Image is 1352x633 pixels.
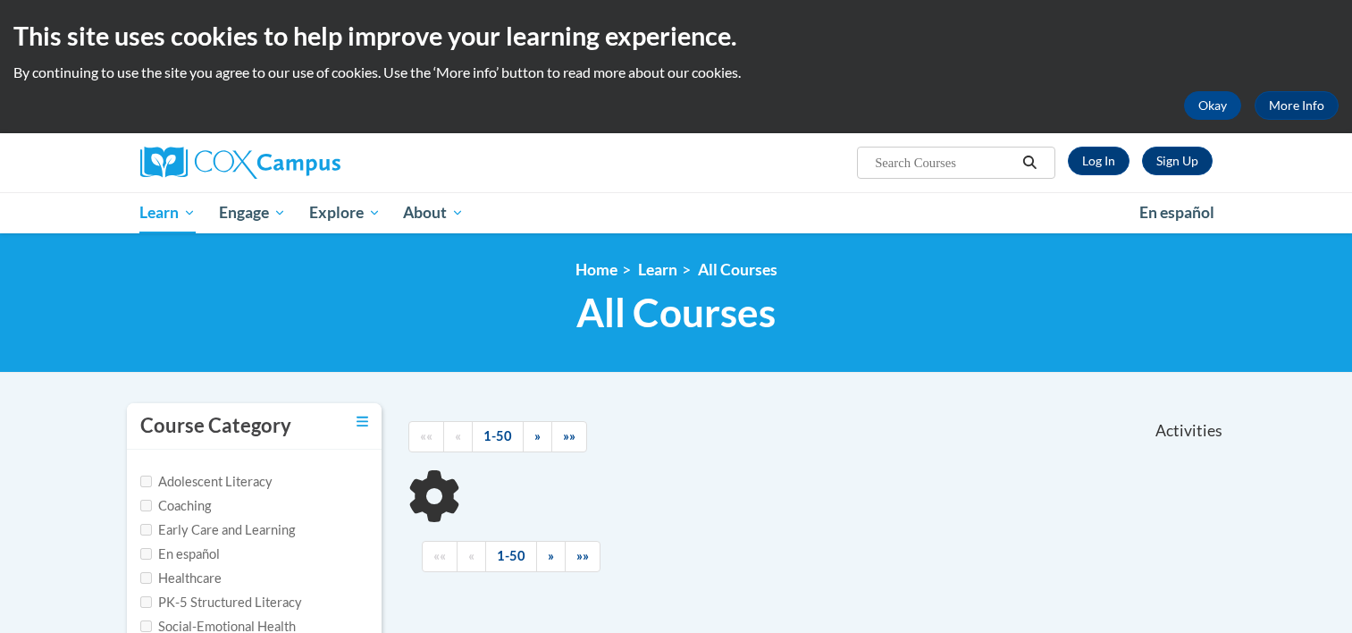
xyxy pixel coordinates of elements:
span: Engage [219,202,286,224]
input: Checkbox for Options [140,572,152,584]
button: Okay [1184,91,1241,120]
span: Learn [139,202,196,224]
span: Explore [309,202,381,224]
a: 1-50 [485,541,537,572]
a: Next [536,541,566,572]
a: Begining [422,541,458,572]
input: Checkbox for Options [140,548,152,560]
input: Checkbox for Options [140,500,152,511]
span: All Courses [576,289,776,336]
span: Activities [1155,421,1222,441]
span: » [548,548,554,563]
input: Search Courses [873,152,1016,173]
a: En español [1128,194,1226,232]
span: «« [433,548,446,563]
input: Checkbox for Options [140,620,152,632]
button: Search [1016,152,1043,173]
span: About [403,202,464,224]
a: Learn [638,260,677,279]
a: More Info [1255,91,1339,120]
span: « [468,548,474,563]
span: » [534,428,541,443]
span: »» [576,548,589,563]
a: All Courses [698,260,777,279]
input: Checkbox for Options [140,524,152,536]
span: »» [563,428,575,443]
a: Previous [443,421,473,452]
label: En español [140,544,220,564]
a: End [551,421,587,452]
a: Begining [408,421,444,452]
input: Checkbox for Options [140,476,152,487]
label: Healthcare [140,569,222,588]
a: Home [575,260,617,279]
label: Coaching [140,496,211,516]
img: Cox Campus [140,147,340,179]
a: Previous [457,541,486,572]
a: Cox Campus [140,147,480,179]
a: Register [1142,147,1213,175]
span: «« [420,428,432,443]
a: Engage [207,192,298,233]
h3: Course Category [140,412,291,440]
label: Early Care and Learning [140,520,295,540]
a: End [565,541,600,572]
a: 1-50 [472,421,524,452]
label: Adolescent Literacy [140,472,273,492]
div: Main menu [113,192,1239,233]
a: Log In [1068,147,1129,175]
span: En español [1139,203,1214,222]
a: Explore [298,192,392,233]
a: Next [523,421,552,452]
a: Toggle collapse [357,412,368,432]
span: « [455,428,461,443]
a: About [391,192,475,233]
p: By continuing to use the site you agree to our use of cookies. Use the ‘More info’ button to read... [13,63,1339,82]
h2: This site uses cookies to help improve your learning experience. [13,18,1339,54]
a: Learn [129,192,208,233]
input: Checkbox for Options [140,596,152,608]
label: PK-5 Structured Literacy [140,593,302,612]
